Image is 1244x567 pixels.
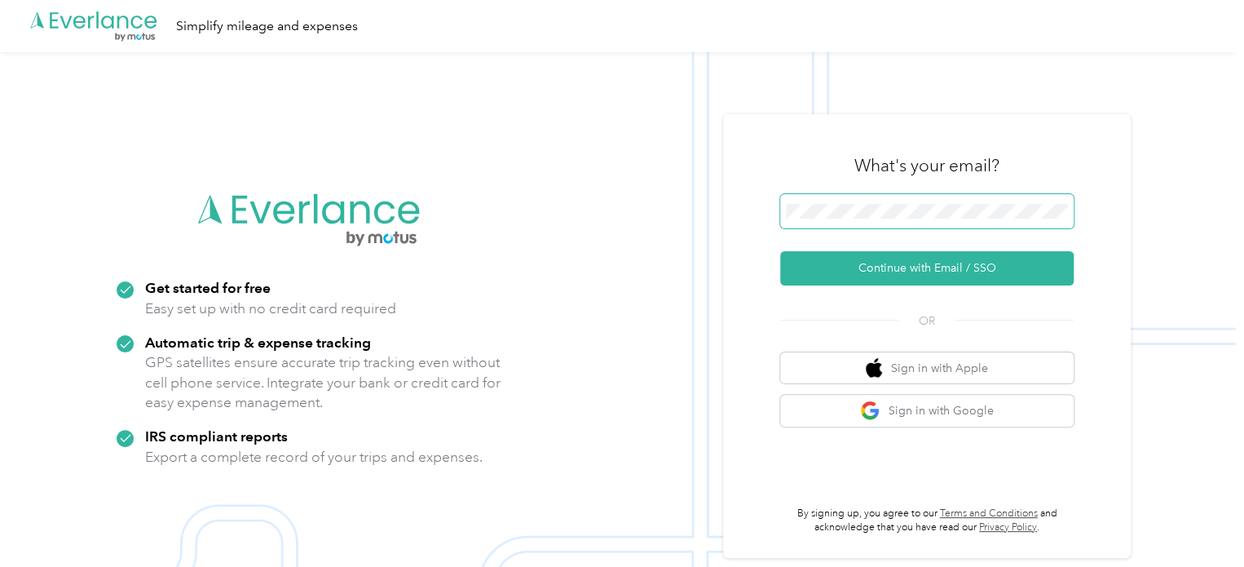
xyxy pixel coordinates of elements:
[780,507,1074,535] p: By signing up, you agree to our and acknowledge that you have read our .
[145,447,483,467] p: Export a complete record of your trips and expenses.
[145,352,501,413] p: GPS satellites ensure accurate trip tracking even without cell phone service. Integrate your bank...
[866,358,882,379] img: apple logo
[940,507,1038,520] a: Terms and Conditions
[854,154,999,177] h3: What's your email?
[979,521,1037,534] a: Privacy Policy
[780,395,1074,427] button: google logoSign in with Google
[176,16,358,37] div: Simplify mileage and expenses
[780,251,1074,286] button: Continue with Email / SSO
[898,312,955,330] span: OR
[860,401,880,421] img: google logo
[780,352,1074,384] button: apple logoSign in with Apple
[145,427,288,445] strong: IRS compliant reports
[145,279,271,296] strong: Get started for free
[145,334,371,351] strong: Automatic trip & expense tracking
[145,299,396,319] p: Easy set up with no credit card required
